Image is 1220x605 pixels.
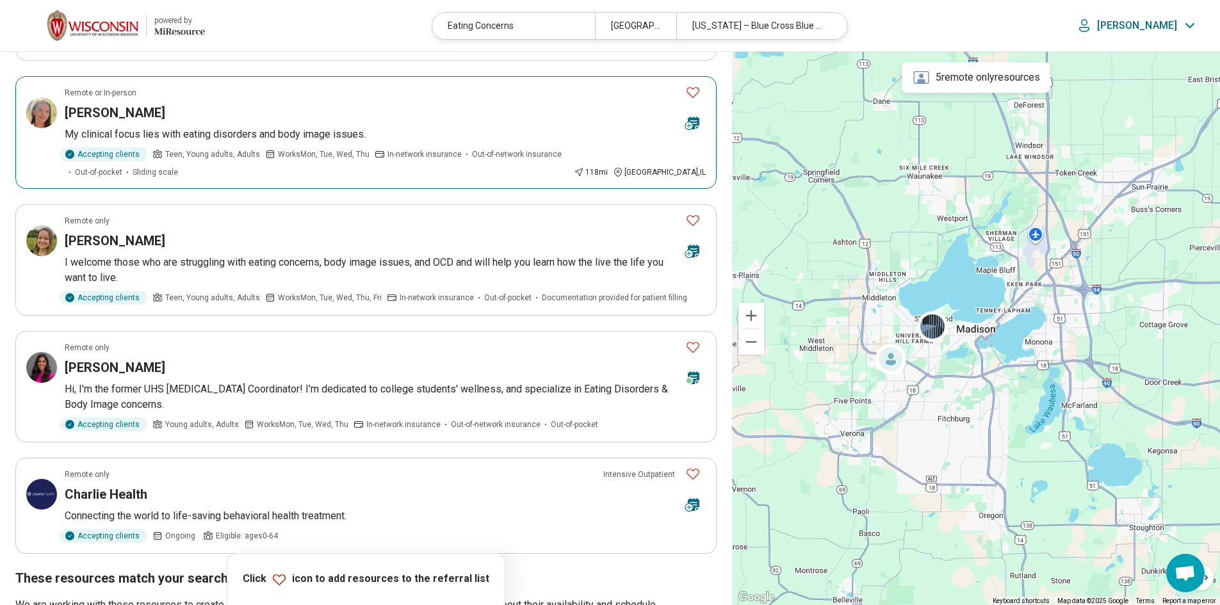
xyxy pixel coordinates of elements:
p: My clinical focus lies with eating disorders and body image issues. [65,127,706,142]
span: Documentation provided for patient filling [542,292,687,303]
p: Hi, I'm the former UHS [MEDICAL_DATA] Coordinator! I'm dedicated to college students' wellness, a... [65,382,706,412]
span: Works Mon, Tue, Wed, Thu [257,419,348,430]
p: Connecting the world to life-saving behavioral health treatment. [65,508,706,524]
p: Remote only [65,469,110,480]
div: [GEOGRAPHIC_DATA], [GEOGRAPHIC_DATA] [595,13,676,39]
div: Open chat [1166,554,1205,592]
span: Works Mon, Tue, Wed, Thu [278,149,370,160]
p: [PERSON_NAME] [1097,19,1177,32]
span: Ongoing [165,530,195,542]
p: I welcome those who are struggling with eating concerns, body image issues, and OCD and will help... [65,255,706,286]
span: Works Mon, Tue, Wed, Thu, Fri [278,292,382,303]
div: powered by [154,15,205,26]
a: Report a map error [1162,597,1216,604]
button: Zoom out [738,329,764,355]
div: Accepting clients [60,417,147,432]
div: 118 mi [574,166,608,178]
div: Accepting clients [60,529,147,543]
span: Out-of-pocket [551,419,598,430]
button: Favorite [680,79,706,106]
h2: These resources match your search criteria, but have not fully signed up. [15,569,717,587]
span: Teen, Young adults, Adults [165,292,260,303]
div: [US_STATE] – Blue Cross Blue Shield [676,13,839,39]
a: Terms (opens in new tab) [1136,597,1155,604]
h3: [PERSON_NAME] [65,104,165,122]
p: Click icon to add resources to the referral list [243,572,489,587]
div: Accepting clients [60,291,147,305]
span: Sliding scale [133,166,178,178]
span: In-network insurance [400,292,474,303]
span: Teen, Young adults, Adults [165,149,260,160]
h3: [PERSON_NAME] [65,359,165,376]
h3: [PERSON_NAME] [65,232,165,250]
span: Out-of-pocket [484,292,532,303]
button: Favorite [680,461,706,487]
p: Remote or In-person [65,87,136,99]
span: Map data ©2025 Google [1057,597,1128,604]
span: Out-of-network insurance [451,419,541,430]
img: University of Wisconsin-Madison [47,10,138,41]
button: Zoom in [738,303,764,328]
span: Out-of-pocket [75,166,122,178]
div: 5 remote only resources [902,62,1050,93]
span: In-network insurance [387,149,462,160]
span: In-network insurance [366,419,441,430]
span: Out-of-network insurance [472,149,562,160]
h3: Charlie Health [65,485,147,503]
span: Young adults, Adults [165,419,239,430]
button: Favorite [680,334,706,360]
p: Intensive Outpatient [603,469,675,480]
a: University of Wisconsin-Madisonpowered by [20,10,205,41]
p: Remote only [65,215,110,227]
span: Eligible: ages 0-64 [216,530,278,542]
div: Eating Concerns [432,13,595,39]
button: Favorite [680,207,706,234]
div: Accepting clients [60,147,147,161]
p: Remote only [65,342,110,353]
div: [GEOGRAPHIC_DATA] , IL [613,166,706,178]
